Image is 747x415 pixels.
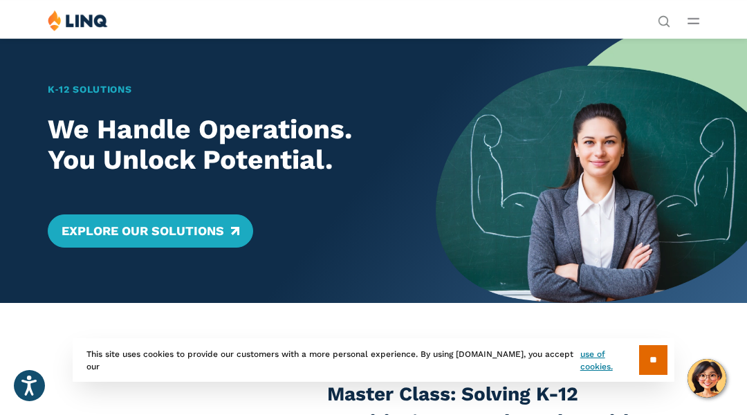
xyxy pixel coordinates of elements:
h2: We Handle Operations. You Unlock Potential. [48,114,405,176]
img: Home Banner [436,38,747,303]
button: Hello, have a question? Let’s chat. [688,359,726,398]
nav: Utility Navigation [658,10,670,26]
button: Open Search Bar [658,14,670,26]
h1: K‑12 Solutions [48,82,405,97]
img: LINQ | K‑12 Software [48,10,108,31]
a: use of cookies. [580,348,639,373]
a: Explore Our Solutions [48,214,253,248]
button: Open Main Menu [688,13,699,28]
div: This site uses cookies to provide our customers with a more personal experience. By using [DOMAIN... [73,338,674,382]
